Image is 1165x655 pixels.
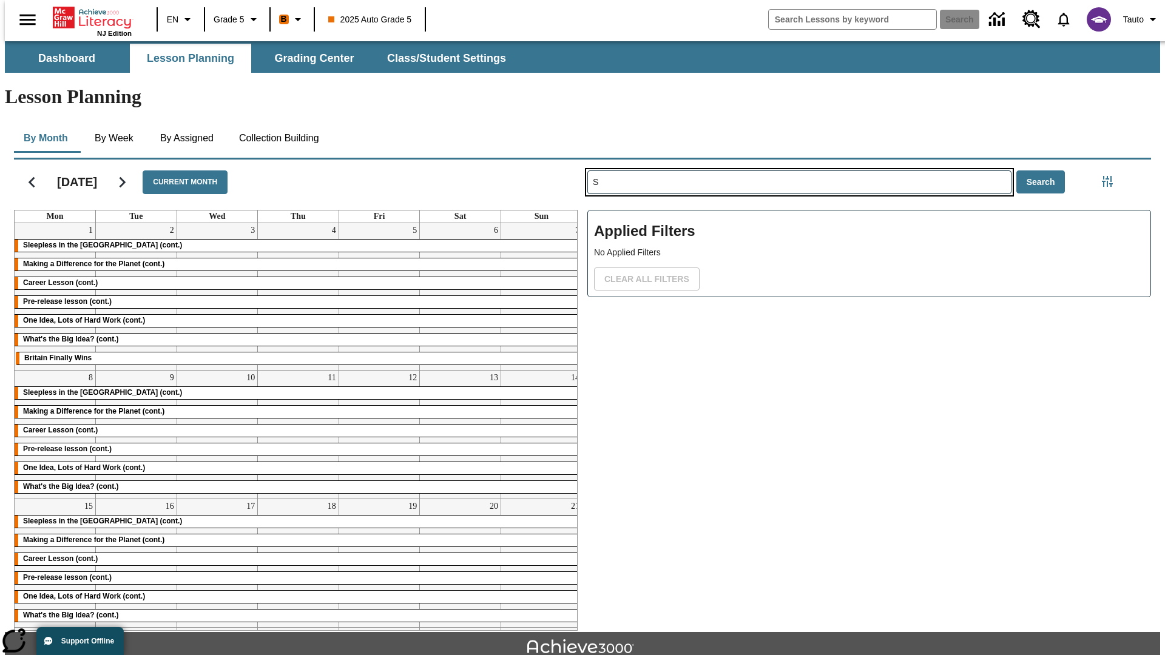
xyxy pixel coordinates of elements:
td: September 16, 2025 [96,499,177,627]
span: Grading Center [274,52,354,65]
a: September 11, 2025 [325,371,338,385]
button: Search [1016,170,1065,194]
div: What's the Big Idea? (cont.) [15,481,582,493]
div: Home [53,4,132,37]
button: Previous [16,167,47,198]
button: Collection Building [229,124,329,153]
button: Filters Side menu [1095,169,1119,193]
span: Tauto [1123,13,1144,26]
button: Grading Center [254,44,375,73]
td: September 21, 2025 [501,499,582,627]
a: September 20, 2025 [487,499,501,514]
a: September 13, 2025 [487,371,501,385]
div: One Idea, Lots of Hard Work (cont.) [15,462,582,474]
td: September 14, 2025 [501,370,582,499]
a: September 16, 2025 [163,499,177,514]
span: Pre-release lesson (cont.) [23,297,112,306]
div: Sleepless in the Animal Kingdom (cont.) [15,240,582,252]
button: Select a new avatar [1079,4,1118,35]
span: NJ Edition [97,30,132,37]
span: Sleepless in the Animal Kingdom (cont.) [23,388,182,397]
td: September 18, 2025 [258,499,339,627]
a: September 3, 2025 [248,223,257,238]
td: September 6, 2025 [420,223,501,371]
div: Pre-release lesson (cont.) [15,296,582,308]
td: September 11, 2025 [258,370,339,499]
a: September 23, 2025 [163,628,177,642]
button: By Month [14,124,78,153]
a: September 9, 2025 [167,371,177,385]
a: September 28, 2025 [569,628,582,642]
div: Sleepless in the Animal Kingdom (cont.) [15,387,582,399]
span: Career Lesson (cont.) [23,278,98,287]
div: Search [578,155,1151,631]
td: September 8, 2025 [15,370,96,499]
div: Career Lesson (cont.) [15,553,582,565]
span: One Idea, Lots of Hard Work (cont.) [23,592,145,600]
div: Britain Finally Wins [16,352,581,364]
button: Dashboard [6,44,127,73]
h2: [DATE] [57,175,97,189]
a: September 17, 2025 [244,499,257,514]
span: Career Lesson (cont.) [23,426,98,434]
a: September 10, 2025 [244,371,257,385]
div: Making a Difference for the Planet (cont.) [15,406,582,418]
a: Sunday [532,210,551,223]
a: September 12, 2025 [406,371,419,385]
button: Current Month [143,170,228,194]
div: Calendar [4,155,578,631]
span: Support Offline [61,637,114,645]
img: avatar image [1087,7,1111,32]
span: Lesson Planning [147,52,234,65]
div: Making a Difference for the Planet (cont.) [15,258,582,270]
a: Saturday [452,210,468,223]
a: September 24, 2025 [244,628,257,642]
div: What's the Big Idea? (cont.) [15,610,582,622]
td: September 20, 2025 [420,499,501,627]
span: Dashboard [38,52,95,65]
a: September 26, 2025 [406,628,419,642]
a: September 19, 2025 [406,499,419,514]
button: Profile/Settings [1118,8,1165,30]
a: September 6, 2025 [491,223,501,238]
a: September 7, 2025 [573,223,582,238]
td: September 19, 2025 [339,499,420,627]
span: 2025 Auto Grade 5 [328,13,412,26]
button: Class/Student Settings [377,44,516,73]
span: One Idea, Lots of Hard Work (cont.) [23,463,145,472]
button: By Week [84,124,144,153]
a: September 18, 2025 [325,499,339,514]
div: One Idea, Lots of Hard Work (cont.) [15,315,582,327]
td: September 15, 2025 [15,499,96,627]
button: Language: EN, Select a language [161,8,200,30]
span: Sleepless in the Animal Kingdom (cont.) [23,517,182,525]
span: Class/Student Settings [387,52,506,65]
span: Making a Difference for the Planet (cont.) [23,260,164,268]
a: September 5, 2025 [410,223,419,238]
button: Grade: Grade 5, Select a grade [209,8,266,30]
a: Monday [44,210,66,223]
div: SubNavbar [5,41,1160,73]
button: By Assigned [150,124,223,153]
button: Lesson Planning [130,44,251,73]
a: September 8, 2025 [86,371,95,385]
td: September 5, 2025 [339,223,420,371]
a: September 2, 2025 [167,223,177,238]
td: September 7, 2025 [501,223,582,371]
span: Pre-release lesson (cont.) [23,445,112,453]
td: September 12, 2025 [339,370,420,499]
span: One Idea, Lots of Hard Work (cont.) [23,316,145,324]
span: Pre-release lesson (cont.) [23,573,112,582]
div: Pre-release lesson (cont.) [15,572,582,584]
div: What's the Big Idea? (cont.) [15,334,582,346]
span: What's the Big Idea? (cont.) [23,482,119,491]
a: September 4, 2025 [329,223,339,238]
span: EN [167,13,178,26]
span: Making a Difference for the Planet (cont.) [23,536,164,544]
span: Career Lesson (cont.) [23,554,98,563]
div: One Idea, Lots of Hard Work (cont.) [15,591,582,603]
a: September 15, 2025 [82,499,95,514]
a: September 21, 2025 [569,499,582,514]
h2: Applied Filters [594,217,1144,246]
a: Home [53,5,132,30]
